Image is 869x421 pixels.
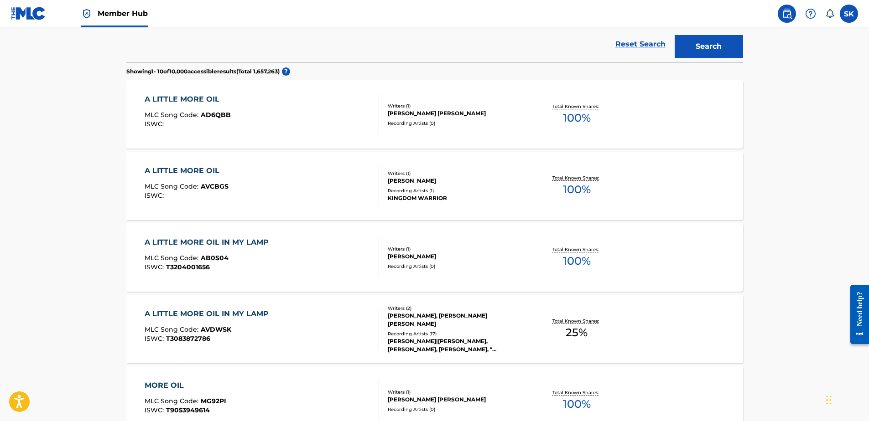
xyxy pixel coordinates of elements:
[145,308,273,319] div: A LITTLE MORE OIL IN MY LAMP
[145,254,201,262] span: MLC Song Code :
[201,182,229,190] span: AVCBGS
[388,103,526,109] div: Writers ( 1 )
[781,8,792,19] img: search
[81,8,92,19] img: Top Rightsholder
[145,120,166,128] span: ISWC :
[552,389,601,396] p: Total Known Shares:
[126,67,280,76] p: Showing 1 - 10 of 10,000 accessible results (Total 1,657,263 )
[611,34,670,54] a: Reset Search
[166,263,210,271] span: T3204001656
[11,7,46,20] img: MLC Logo
[201,325,231,334] span: AVDWSK
[388,246,526,252] div: Writers ( 1 )
[145,397,201,405] span: MLC Song Code :
[805,8,816,19] img: help
[388,177,526,185] div: [PERSON_NAME]
[840,5,858,23] div: User Menu
[388,312,526,328] div: [PERSON_NAME], [PERSON_NAME] [PERSON_NAME]
[388,120,526,127] div: Recording Artists ( 0 )
[145,182,201,190] span: MLC Song Code :
[552,246,601,253] p: Total Known Shares:
[388,389,526,395] div: Writers ( 1 )
[825,9,834,18] div: Notifications
[388,170,526,177] div: Writers ( 1 )
[388,330,526,337] div: Recording Artists ( 17 )
[126,80,743,149] a: A LITTLE MORE OILMLC Song Code:AD6QBBISWC:Writers (1)[PERSON_NAME] [PERSON_NAME]Recording Artists...
[388,406,526,413] div: Recording Artists ( 0 )
[675,35,743,58] button: Search
[145,406,166,414] span: ISWC :
[563,396,591,412] span: 100 %
[201,254,229,262] span: AB0S04
[552,175,601,181] p: Total Known Shares:
[282,67,290,76] span: ?
[145,263,166,271] span: ISWC :
[388,263,526,270] div: Recording Artists ( 0 )
[145,237,273,248] div: A LITTLE MORE OIL IN MY LAMP
[563,110,591,126] span: 100 %
[126,295,743,363] a: A LITTLE MORE OIL IN MY LAMPMLC Song Code:AVDWSKISWC:T3083872786Writers (2)[PERSON_NAME], [PERSON...
[388,305,526,312] div: Writers ( 2 )
[166,334,210,343] span: T3083872786
[145,191,166,200] span: ISWC :
[566,324,588,341] span: 25 %
[778,5,796,23] a: Public Search
[145,165,229,176] div: A LITTLE MORE OIL
[563,181,591,198] span: 100 %
[388,194,526,202] div: KINGDOM WARRIOR
[823,377,869,421] iframe: Chat Widget
[388,109,526,118] div: [PERSON_NAME] [PERSON_NAME]
[126,152,743,220] a: A LITTLE MORE OILMLC Song Code:AVCBGSISWC:Writers (1)[PERSON_NAME]Recording Artists (1)KINGDOM WA...
[388,252,526,261] div: [PERSON_NAME]
[166,406,210,414] span: T9053949614
[388,187,526,194] div: Recording Artists ( 1 )
[201,397,226,405] span: MG92PI
[388,395,526,404] div: [PERSON_NAME] [PERSON_NAME]
[145,325,201,334] span: MLC Song Code :
[563,253,591,269] span: 100 %
[98,8,148,19] span: Member Hub
[145,380,226,391] div: MORE OIL
[145,111,201,119] span: MLC Song Code :
[145,94,231,105] div: A LITTLE MORE OIL
[201,111,231,119] span: AD6QBB
[126,223,743,292] a: A LITTLE MORE OIL IN MY LAMPMLC Song Code:AB0S04ISWC:T3204001656Writers (1)[PERSON_NAME]Recording...
[552,318,601,324] p: Total Known Shares:
[145,334,166,343] span: ISWC :
[826,386,832,414] div: Drag
[552,103,601,110] p: Total Known Shares:
[843,278,869,351] iframe: Resource Center
[801,5,820,23] div: Help
[388,337,526,354] div: [PERSON_NAME]|[PERSON_NAME], [PERSON_NAME], [PERSON_NAME], "[PERSON_NAME], [PERSON_NAME]", [PERSO...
